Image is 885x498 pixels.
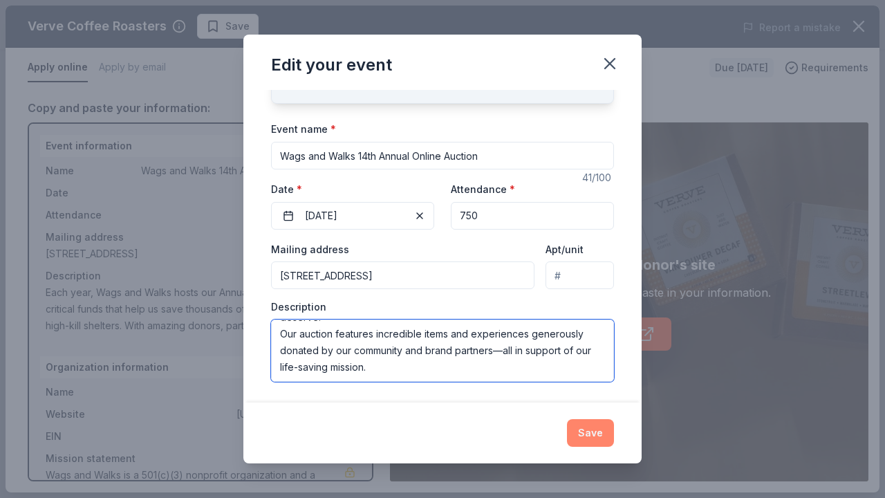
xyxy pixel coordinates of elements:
input: Enter a US address [271,261,534,289]
div: Edit your event [271,54,392,76]
textarea: Each year, Wags and Walks hosts our Annual Auction to raise critical funds that help us save thou... [271,320,614,382]
button: Save [567,419,614,447]
label: Event name [271,122,336,136]
label: Mailing address [271,243,349,257]
input: 20 [451,202,614,230]
div: 41 /100 [582,169,614,186]
button: [DATE] [271,202,434,230]
input: # [546,261,614,289]
label: Date [271,183,434,196]
input: Spring Fundraiser [271,142,614,169]
label: Apt/unit [546,243,584,257]
label: Attendance [451,183,515,196]
label: Description [271,300,326,314]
